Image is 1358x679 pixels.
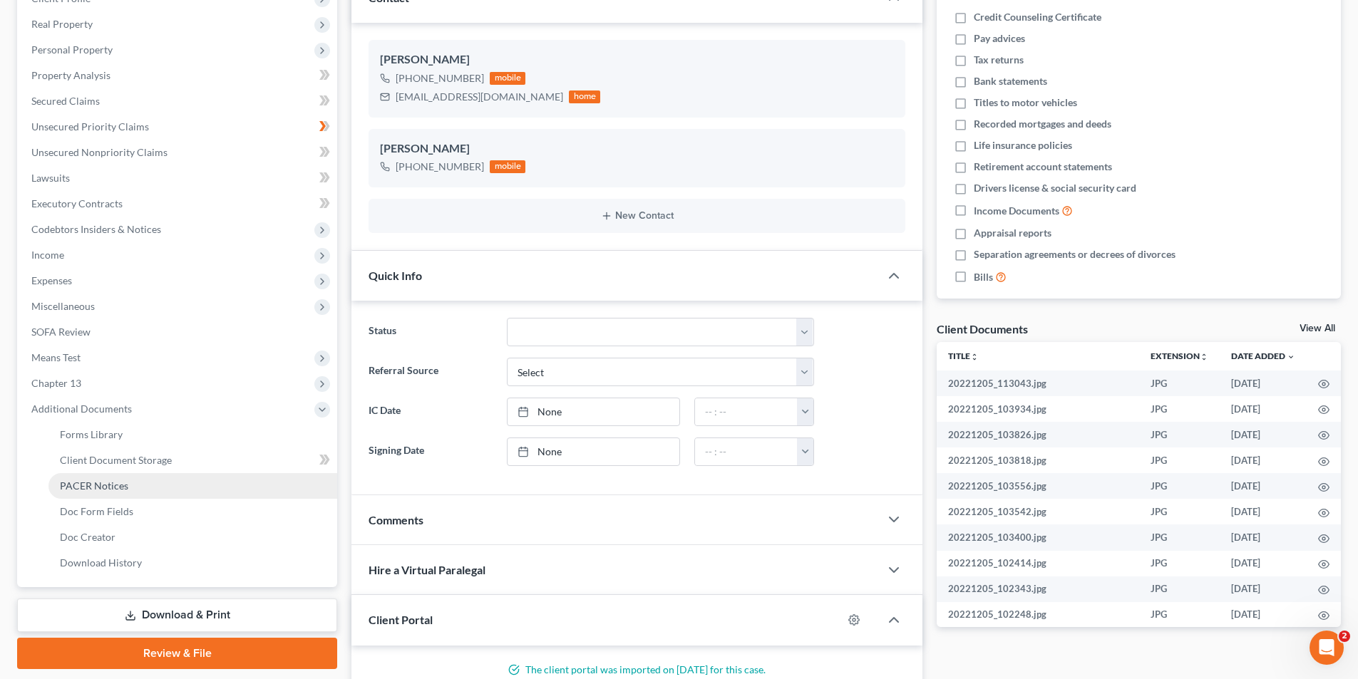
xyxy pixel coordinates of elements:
[974,181,1136,195] span: Drivers license & social security card
[937,524,1139,550] td: 20221205_103400.jpg
[937,422,1139,447] td: 20221205_103826.jpg
[20,140,337,165] a: Unsecured Nonpriority Claims
[1339,631,1350,642] span: 2
[695,398,798,425] input: -- : --
[1200,353,1208,361] i: unfold_more
[1220,602,1307,628] td: [DATE]
[1139,499,1220,524] td: JPG
[361,358,499,386] label: Referral Source
[369,613,433,626] span: Client Portal
[48,422,337,447] a: Forms Library
[380,210,894,222] button: New Contact
[948,351,979,361] a: Titleunfold_more
[369,663,905,677] p: The client portal was imported on [DATE] for this case.
[937,321,1028,336] div: Client Documents
[369,513,423,527] span: Comments
[1220,499,1307,524] td: [DATE]
[1151,351,1208,361] a: Extensionunfold_more
[31,172,70,184] span: Lawsuits
[20,88,337,114] a: Secured Claims
[396,90,563,104] div: [EMAIL_ADDRESS][DOMAIN_NAME]
[31,249,64,261] span: Income
[31,403,132,415] span: Additional Documents
[31,300,95,312] span: Miscellaneous
[1139,370,1220,396] td: JPG
[60,531,115,543] span: Doc Creator
[1220,396,1307,422] td: [DATE]
[974,226,1051,240] span: Appraisal reports
[1287,353,1295,361] i: expand_more
[31,18,93,30] span: Real Property
[1139,576,1220,602] td: JPG
[31,326,91,338] span: SOFA Review
[974,95,1077,110] span: Titles to motor vehicles
[48,447,337,473] a: Client Document Storage
[361,437,499,466] label: Signing Date
[974,31,1025,46] span: Pay advices
[937,396,1139,422] td: 20221205_103934.jpg
[974,204,1059,218] span: Income Documents
[974,74,1047,88] span: Bank statements
[974,53,1024,67] span: Tax returns
[1220,422,1307,447] td: [DATE]
[48,550,337,576] a: Download History
[974,10,1101,24] span: Credit Counseling Certificate
[60,454,172,466] span: Client Document Storage
[396,71,484,85] div: [PHONE_NUMBER]
[369,563,485,576] span: Hire a Virtual Paralegal
[1300,323,1335,333] a: View All
[31,69,110,81] span: Property Analysis
[31,120,149,133] span: Unsecured Priority Claims
[361,398,499,426] label: IC Date
[20,63,337,88] a: Property Analysis
[20,191,337,217] a: Executory Contracts
[20,165,337,191] a: Lawsuits
[31,274,72,286] span: Expenses
[31,377,81,389] span: Chapter 13
[695,438,798,465] input: -- : --
[974,247,1176,261] span: Separation agreements or decrees of divorces
[1220,551,1307,576] td: [DATE]
[48,473,337,499] a: PACER Notices
[1231,351,1295,361] a: Date Added expand_more
[60,428,123,440] span: Forms Library
[48,499,337,524] a: Doc Form Fields
[1139,447,1220,473] td: JPG
[17,598,337,632] a: Download & Print
[17,638,337,669] a: Review & File
[361,318,499,346] label: Status
[937,576,1139,602] td: 20221205_102343.jpg
[490,72,525,85] div: mobile
[20,319,337,345] a: SOFA Review
[1139,473,1220,499] td: JPG
[380,51,894,68] div: [PERSON_NAME]
[60,505,133,517] span: Doc Form Fields
[1220,576,1307,602] td: [DATE]
[1310,631,1344,665] iframe: Intercom live chat
[396,160,484,174] div: [PHONE_NUMBER]
[937,499,1139,524] td: 20221205_103542.jpg
[1220,370,1307,396] td: [DATE]
[937,551,1139,576] td: 20221205_102414.jpg
[380,140,894,157] div: [PERSON_NAME]
[974,138,1072,152] span: Life insurance policies
[508,398,679,425] a: None
[974,270,993,284] span: Bills
[60,556,142,569] span: Download History
[508,438,679,465] a: None
[937,370,1139,396] td: 20221205_113043.jpg
[1139,422,1220,447] td: JPG
[31,197,123,209] span: Executory Contracts
[937,447,1139,473] td: 20221205_103818.jpg
[31,351,81,363] span: Means Test
[1220,447,1307,473] td: [DATE]
[369,269,422,282] span: Quick Info
[20,114,337,140] a: Unsecured Priority Claims
[569,90,600,103] div: home
[490,160,525,173] div: mobile
[31,146,168,158] span: Unsecured Nonpriority Claims
[970,353,979,361] i: unfold_more
[60,480,128,492] span: PACER Notices
[937,473,1139,499] td: 20221205_103556.jpg
[1220,524,1307,550] td: [DATE]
